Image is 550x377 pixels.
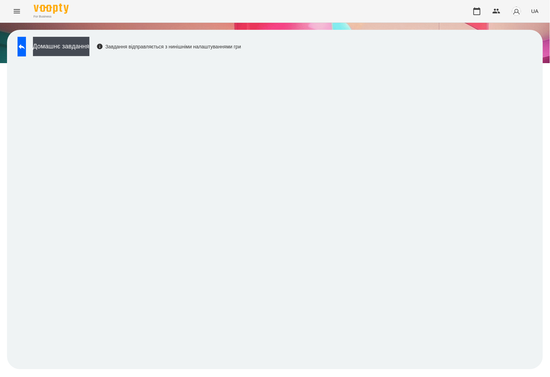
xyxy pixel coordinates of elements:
[8,3,25,20] button: Menu
[512,6,522,16] img: avatar_s.png
[96,43,241,50] div: Завдання відправляється з нинішніми налаштуваннями гри
[34,4,69,14] img: Voopty Logo
[33,37,89,56] button: Домашнє завдання
[531,7,539,15] span: UA
[34,14,69,19] span: For Business
[529,5,542,18] button: UA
